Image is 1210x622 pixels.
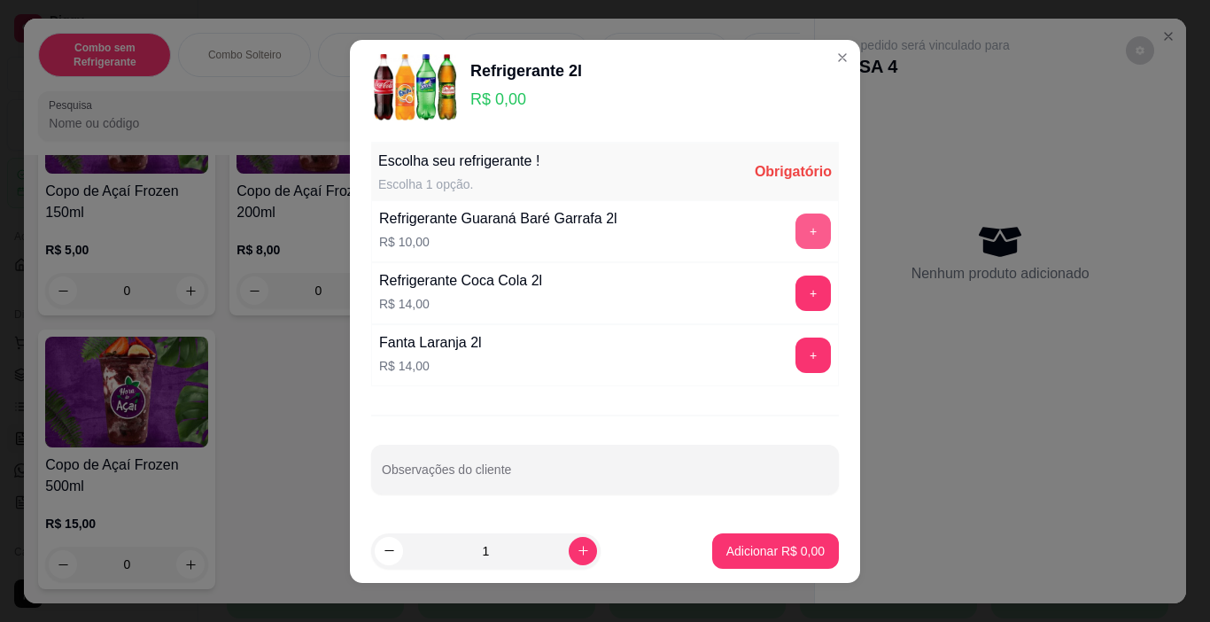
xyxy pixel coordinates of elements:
[795,338,831,373] button: add
[371,54,460,121] img: product-image
[795,214,831,249] button: add
[569,537,597,565] button: increase-product-quantity
[379,357,482,375] p: R$ 14,00
[755,161,832,183] div: Obrigatório
[828,43,857,72] button: Close
[379,208,617,229] div: Refrigerante Guaraná Baré Garrafa 2l
[379,233,617,251] p: R$ 10,00
[470,87,582,112] p: R$ 0,00
[382,468,828,486] input: Observações do cliente
[379,270,542,292] div: Refrigerante Coca Cola 2l
[712,533,839,569] button: Adicionar R$ 0,00
[726,542,825,560] p: Adicionar R$ 0,00
[795,276,831,311] button: add
[379,332,482,354] div: Fanta Laranja 2l
[378,175,539,193] div: Escolha 1 opção.
[379,295,542,313] p: R$ 14,00
[375,537,403,565] button: decrease-product-quantity
[470,58,582,83] div: Refrigerante 2l
[378,151,539,172] div: Escolha seu refrigerante !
